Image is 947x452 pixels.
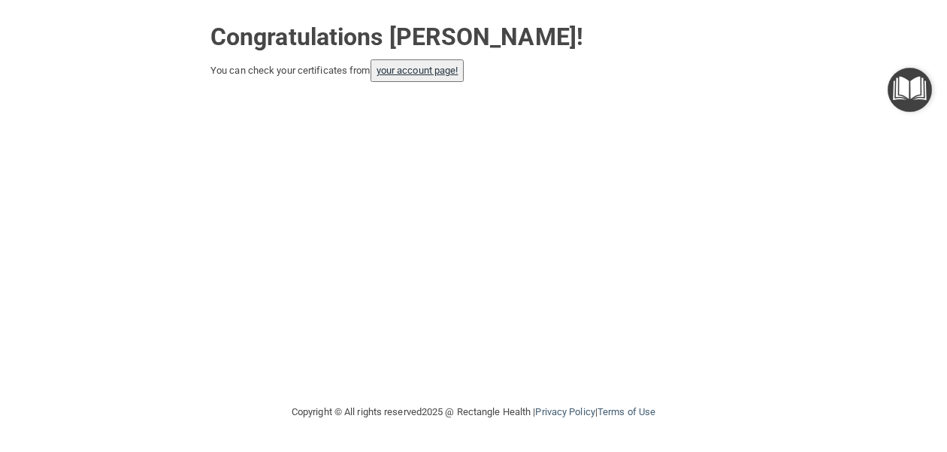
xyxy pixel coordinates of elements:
[377,65,458,76] a: your account page!
[371,59,464,82] button: your account page!
[888,68,932,112] button: Open Resource Center
[535,406,595,417] a: Privacy Policy
[210,59,737,82] div: You can check your certificates from
[598,406,655,417] a: Terms of Use
[199,388,748,436] div: Copyright © All rights reserved 2025 @ Rectangle Health | |
[210,23,583,51] strong: Congratulations [PERSON_NAME]!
